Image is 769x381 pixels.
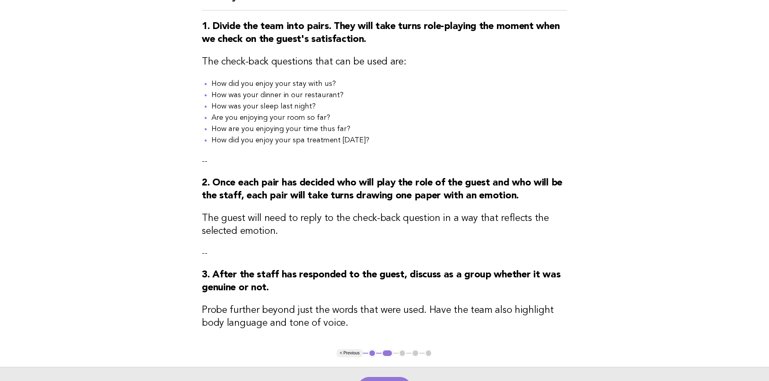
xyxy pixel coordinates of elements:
[202,56,567,69] h3: The check-back questions that can be used are:
[212,78,567,90] li: How did you enjoy your stay with us?
[202,248,567,259] p: --
[337,349,363,357] button: < Previous
[368,349,376,357] button: 1
[212,90,567,101] li: How was your dinner in our restaurant?
[202,22,559,44] strong: 1. Divide the team into pairs. They will take turns role-playing the moment when we check on the ...
[381,349,393,357] button: 2
[212,112,567,123] li: Are you enjoying your room so far?
[212,101,567,112] li: How was your sleep last night?
[202,212,567,238] h3: The guest will need to reply to the check-back question in a way that reflects the selected emotion.
[202,178,562,201] strong: 2. Once each pair has decided who will play the role of the guest and who will be the staff, each...
[202,270,560,293] strong: 3. After the staff has responded to the guest, discuss as a group whether it was genuine or not.
[202,304,567,330] h3: Probe further beyond just the words that were used. Have the team also highlight body language an...
[212,135,567,146] li: How did you enjoy your spa treatment [DATE]?
[202,156,567,167] p: --
[212,123,567,135] li: How are you enjoying your time thus far?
